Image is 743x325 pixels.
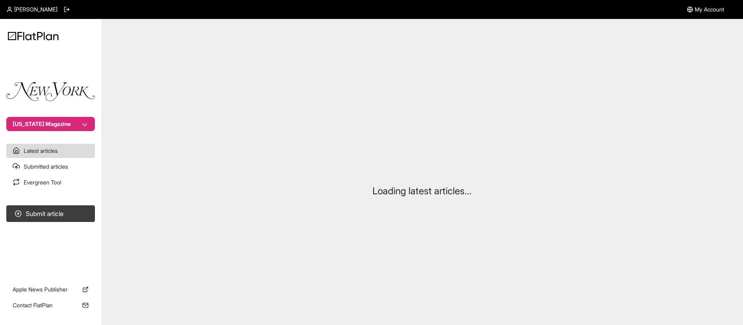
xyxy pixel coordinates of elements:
span: My Account [695,6,724,13]
span: [PERSON_NAME] [14,6,57,13]
a: [PERSON_NAME] [6,6,57,13]
a: Latest articles [6,144,95,158]
img: Logo [8,32,59,40]
a: Contact FlatPlan [6,298,95,312]
p: Loading latest articles... [372,185,472,197]
a: Evergreen Tool [6,175,95,190]
button: [US_STATE] Magazine [6,117,95,131]
a: Submitted articles [6,160,95,174]
img: Publication Logo [6,82,95,101]
a: Apple News Publisher [6,282,95,297]
button: Submit article [6,205,95,222]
